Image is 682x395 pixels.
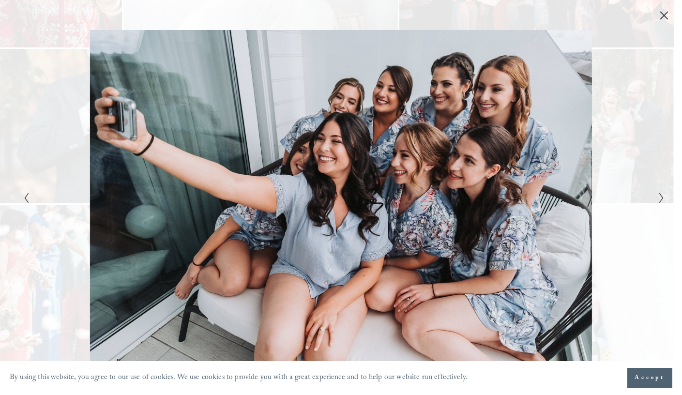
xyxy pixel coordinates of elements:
p: By using this website, you agree to our use of cookies. We use cookies to provide you with a grea... [10,371,468,386]
button: Previous Slide [20,192,27,203]
button: Close [656,10,672,21]
button: Accept [627,368,672,388]
button: Next Slide [655,192,662,203]
span: Accept [635,373,665,383]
